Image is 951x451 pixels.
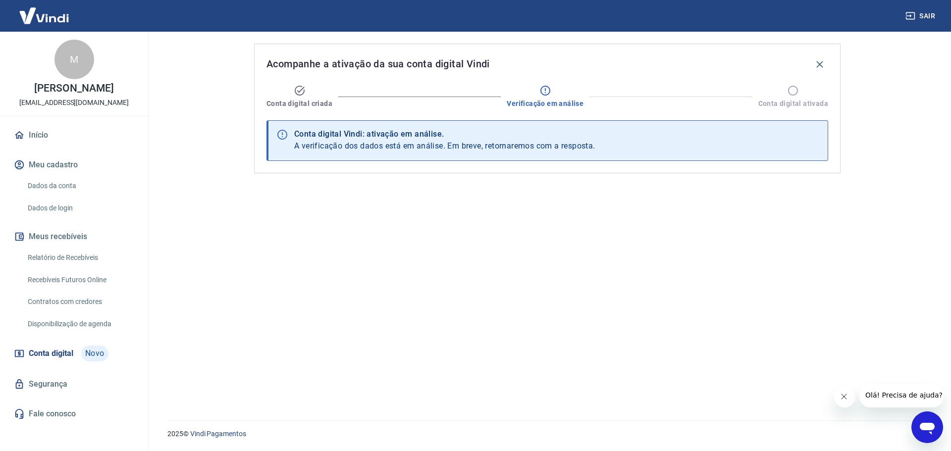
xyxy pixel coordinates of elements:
a: Segurança [12,373,136,395]
img: Vindi [12,0,76,31]
a: Recebíveis Futuros Online [24,270,136,290]
iframe: Botão para abrir a janela de mensagens [911,411,943,443]
a: Fale conosco [12,403,136,425]
span: A verificação dos dados está em análise. Em breve, retornaremos com a resposta. [294,141,595,150]
a: Dados de login [24,198,136,218]
p: 2025 © [167,429,927,439]
span: Conta digital criada [266,99,332,108]
iframe: Fechar mensagem [834,387,855,408]
p: [EMAIL_ADDRESS][DOMAIN_NAME] [19,98,129,108]
span: Conta digital [29,347,73,360]
a: Disponibilização de agenda [24,314,136,334]
button: Meus recebíveis [12,226,136,248]
a: Contratos com credores [24,292,136,312]
span: Conta digital ativada [758,99,828,108]
div: M [54,40,94,79]
a: Início [12,124,136,146]
a: Vindi Pagamentos [190,430,246,438]
div: Conta digital Vindi: ativação em análise. [294,128,595,140]
span: Novo [81,346,108,361]
iframe: Mensagem da empresa [859,384,943,407]
button: Sair [903,7,939,25]
a: Relatório de Recebíveis [24,248,136,268]
button: Meu cadastro [12,154,136,176]
span: Acompanhe a ativação da sua conta digital Vindi [266,56,490,72]
p: [PERSON_NAME] [34,83,113,94]
span: Verificação em análise [507,99,583,108]
a: Dados da conta [24,176,136,196]
a: Conta digitalNovo [12,342,136,365]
